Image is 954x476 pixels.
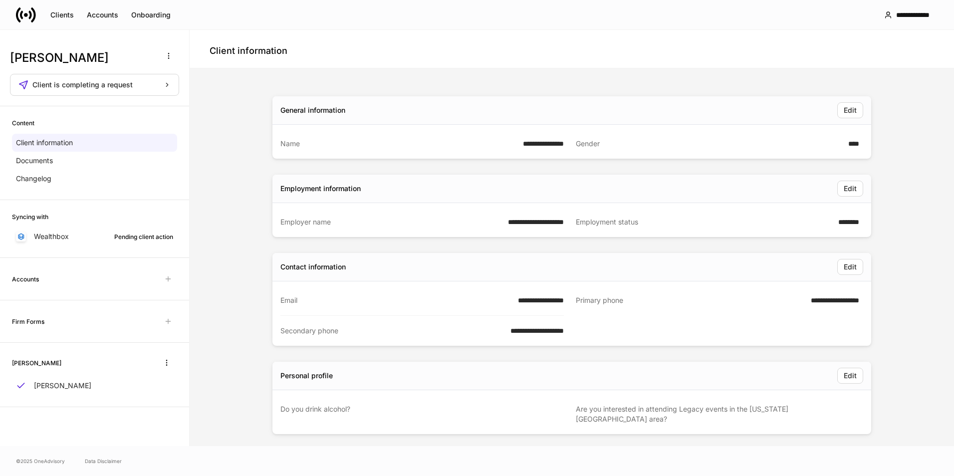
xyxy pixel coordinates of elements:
[12,228,177,245] a: WealthboxPending client action
[125,7,177,23] button: Onboarding
[85,457,122,465] a: Data Disclaimer
[32,81,133,88] span: Client is completing a request
[280,105,345,115] div: General information
[280,217,502,227] div: Employer name
[10,74,179,96] button: Client is completing a request
[159,270,177,288] span: Unavailable with outstanding requests for information
[12,317,44,326] h6: Firm Forms
[34,232,69,241] p: Wealthbox
[837,368,863,384] button: Edit
[131,11,171,18] div: Onboarding
[12,152,177,170] a: Documents
[210,45,287,57] h4: Client information
[844,107,857,114] div: Edit
[12,118,34,128] h6: Content
[12,274,39,284] h6: Accounts
[837,259,863,275] button: Edit
[12,134,177,152] a: Client information
[87,11,118,18] div: Accounts
[12,170,177,188] a: Changelog
[844,263,857,270] div: Edit
[280,404,558,424] div: Do you drink alcohol?
[280,139,517,149] div: Name
[12,358,61,368] h6: [PERSON_NAME]
[10,50,154,66] h3: [PERSON_NAME]
[12,377,177,395] a: [PERSON_NAME]
[16,156,53,166] p: Documents
[16,174,51,184] p: Changelog
[34,381,91,391] p: [PERSON_NAME]
[280,184,361,194] div: Employment information
[159,312,177,330] span: Unavailable with outstanding requests for information
[844,372,857,379] div: Edit
[844,185,857,192] div: Edit
[280,326,504,336] div: Secondary phone
[16,138,73,148] p: Client information
[80,7,125,23] button: Accounts
[50,11,74,18] div: Clients
[280,371,333,381] div: Personal profile
[576,404,853,424] div: Are you interested in attending Legacy events in the [US_STATE][GEOGRAPHIC_DATA] area?
[576,139,842,149] div: Gender
[44,7,80,23] button: Clients
[576,217,832,227] div: Employment status
[576,295,805,306] div: Primary phone
[837,102,863,118] button: Edit
[12,212,48,222] h6: Syncing with
[280,262,346,272] div: Contact information
[837,181,863,197] button: Edit
[280,295,512,305] div: Email
[114,232,173,241] div: Pending client action
[16,457,65,465] span: © 2025 OneAdvisory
